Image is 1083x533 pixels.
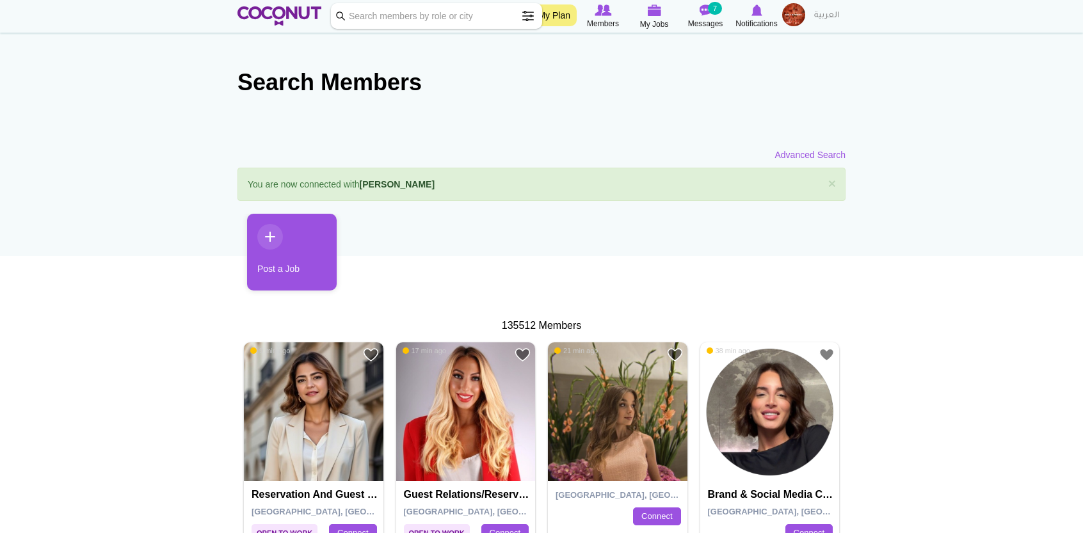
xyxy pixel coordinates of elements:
a: Add to Favourites [363,347,379,363]
small: 7 [708,2,722,15]
span: Members [587,17,619,30]
a: Messages Messages 7 [680,3,731,30]
span: [GEOGRAPHIC_DATA], [GEOGRAPHIC_DATA] [252,507,434,516]
img: Home [237,6,321,26]
a: [PERSON_NAME] [360,179,435,189]
a: × [828,177,836,190]
a: العربية [808,3,846,29]
a: Advanced Search [774,148,846,161]
h4: Reservation and Guest Relation Manager [252,489,379,500]
a: Add to Favourites [819,347,835,363]
span: 21 min ago [554,346,598,355]
input: Search members by role or city [331,3,542,29]
span: [GEOGRAPHIC_DATA], [GEOGRAPHIC_DATA] [404,507,586,516]
div: You are now connected with [237,168,846,201]
a: Add to Favourites [515,347,531,363]
a: Connect [633,507,680,525]
div: 135512 Members [237,319,846,333]
span: My Jobs [640,18,669,31]
a: Browse Members Members [577,3,629,30]
a: My Jobs My Jobs [629,3,680,31]
img: Notifications [751,4,762,16]
span: [GEOGRAPHIC_DATA], [GEOGRAPHIC_DATA] [708,507,890,516]
a: Add to Favourites [667,347,683,363]
img: My Jobs [647,4,661,16]
span: 9 min ago [250,346,290,355]
li: 1 / 1 [237,214,327,300]
span: Notifications [735,17,777,30]
h2: Search Members [237,67,846,98]
a: My Plan [531,4,577,26]
a: Post a Job [247,214,337,290]
span: 17 min ago [403,346,446,355]
span: 38 min ago [707,346,750,355]
span: [GEOGRAPHIC_DATA], [GEOGRAPHIC_DATA] [556,490,738,500]
h4: Guest Relations/Reservation/ Social Media management [404,489,531,500]
span: Messages [688,17,723,30]
img: Messages [699,4,712,16]
img: Browse Members [595,4,611,16]
a: Notifications Notifications [731,3,782,30]
h4: Brand & Social Media Creative Manager [708,489,835,500]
